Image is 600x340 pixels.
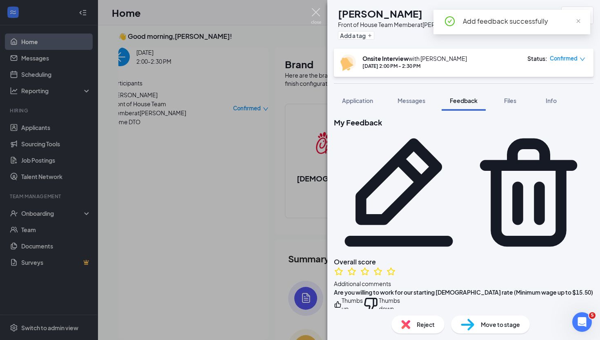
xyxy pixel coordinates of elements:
[576,18,581,24] span: close
[334,296,342,313] svg: ThumbsUp
[504,97,516,104] span: Files
[362,54,467,63] div: with [PERSON_NAME]
[589,312,596,319] span: 5
[338,7,422,20] h1: [PERSON_NAME]
[550,54,578,63] span: Confirmed
[373,266,383,276] svg: StarBorder
[342,296,363,313] div: Thumbs up
[464,127,593,257] svg: Trash
[417,320,435,329] span: Reject
[398,97,425,104] span: Messages
[527,54,547,63] div: Status :
[445,16,455,26] span: check-circle
[386,266,396,276] svg: StarBorder
[525,7,535,16] svg: Ellipses
[367,33,372,38] svg: Plus
[338,31,374,40] button: PlusAdd a tag
[334,288,593,296] div: Are you willing to work for our starting [DEMOGRAPHIC_DATA] rate (Minimum wage up to $15.50)
[347,266,357,276] svg: StarBorder
[334,117,593,127] h2: My Feedback
[546,97,557,104] span: Info
[580,56,585,62] span: down
[450,97,478,104] span: Feedback
[338,20,499,29] div: Front of House Team Member at [PERSON_NAME] Home DTO
[363,296,379,313] svg: ThumbsDown
[362,55,409,62] b: Onsite Interview
[481,320,520,329] span: Move to stage
[360,266,370,276] svg: StarBorder
[362,63,467,69] div: [DATE] 2:00 PM - 2:30 PM
[334,257,593,266] h3: Overall score
[379,296,400,313] div: Thumbs down
[463,16,580,26] div: Add feedback successfully
[334,127,464,257] svg: Pencil
[572,312,592,332] iframe: Intercom live chat
[334,266,344,276] svg: StarBorder
[342,97,373,104] span: Application
[334,279,391,288] span: Additional comments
